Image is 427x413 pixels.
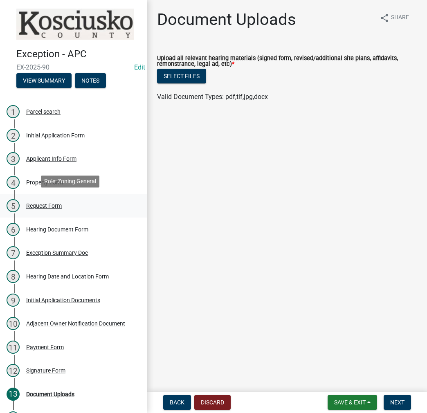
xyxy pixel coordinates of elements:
span: Save & Exit [334,399,366,406]
img: Kosciusko County, Indiana [16,9,134,40]
button: shareShare [373,10,416,26]
div: 12 [7,364,20,377]
div: Initial Application Documents [26,297,100,303]
div: Hearing Document Form [26,227,88,232]
div: Role: Zoning General [41,175,99,187]
span: EX-2025-90 [16,63,131,71]
div: Signature Form [26,368,65,373]
h4: Exception - APC [16,48,141,60]
div: 3 [7,152,20,165]
button: Back [163,395,191,410]
button: View Summary [16,73,72,88]
div: Request Form [26,203,62,209]
div: Adjacent Owner Notification Document [26,321,125,326]
button: Notes [75,73,106,88]
div: 9 [7,294,20,307]
label: Upload all relevant hearing materials (signed form, revised/additional site plans, affidavits, re... [157,56,417,67]
div: 2 [7,129,20,142]
wm-modal-confirm: Edit Application Number [134,63,145,71]
div: 11 [7,341,20,354]
div: Exception Summary Doc [26,250,88,256]
span: Share [391,13,409,23]
div: 4 [7,176,20,189]
button: Next [384,395,411,410]
button: Select files [157,69,206,83]
div: 13 [7,388,20,401]
div: Hearing Date and Location Form [26,274,109,279]
h1: Document Uploads [157,10,296,29]
i: share [380,13,389,23]
span: Valid Document Types: pdf,tif,jpg,docx [157,93,268,101]
div: Document Uploads [26,391,74,397]
wm-modal-confirm: Notes [75,78,106,84]
div: Initial Application Form [26,132,85,138]
div: 8 [7,270,20,283]
a: Edit [134,63,145,71]
div: 10 [7,317,20,330]
div: Property Form [26,180,63,185]
div: 1 [7,105,20,118]
div: 6 [7,223,20,236]
div: Payment Form [26,344,64,350]
div: 5 [7,199,20,212]
span: Back [170,399,184,406]
span: Next [390,399,405,406]
wm-modal-confirm: Summary [16,78,72,84]
button: Discard [194,395,231,410]
div: Applicant Info Form [26,156,76,162]
div: Parcel search [26,109,61,114]
div: 7 [7,246,20,259]
button: Save & Exit [328,395,377,410]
